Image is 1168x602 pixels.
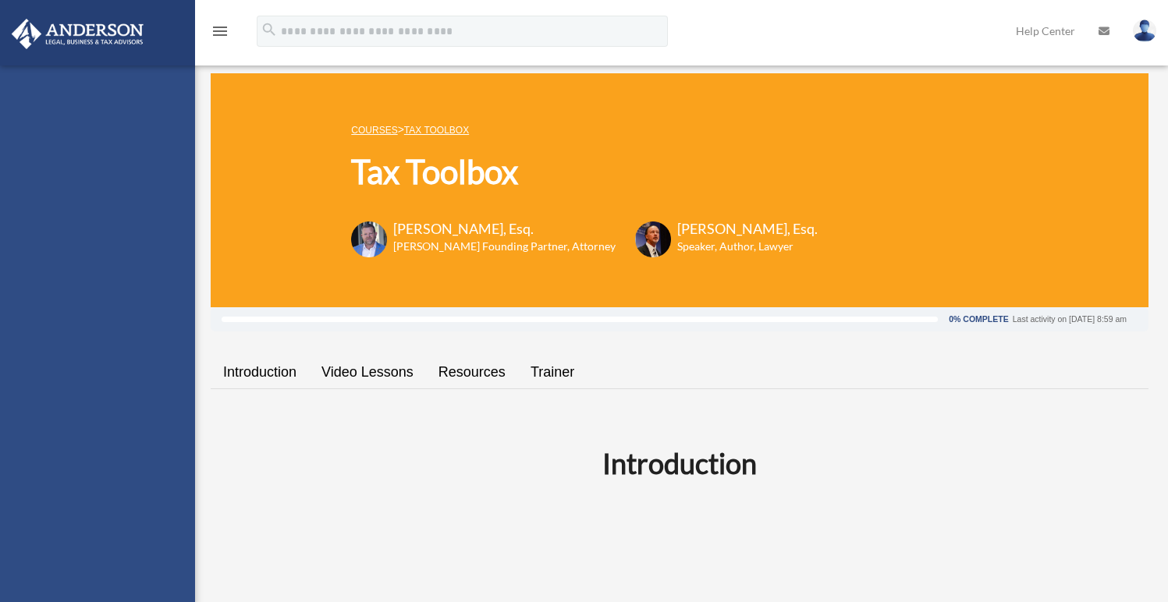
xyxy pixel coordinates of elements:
[635,221,671,257] img: Scott-Estill-Headshot.png
[309,350,426,395] a: Video Lessons
[351,149,818,195] h1: Tax Toolbox
[211,350,309,395] a: Introduction
[351,120,818,140] p: >
[677,219,818,239] h3: [PERSON_NAME], Esq.
[404,125,469,136] a: Tax Toolbox
[677,239,798,254] h6: Speaker, Author, Lawyer
[426,350,518,395] a: Resources
[211,27,229,41] a: menu
[393,239,616,254] h6: [PERSON_NAME] Founding Partner, Attorney
[351,125,397,136] a: COURSES
[393,219,616,239] h3: [PERSON_NAME], Esq.
[949,315,1008,324] div: 0% Complete
[7,19,148,49] img: Anderson Advisors Platinum Portal
[351,221,387,257] img: Toby-circle-head.png
[1013,315,1127,324] div: Last activity on [DATE] 8:59 am
[261,21,278,38] i: search
[518,350,587,395] a: Trainer
[1133,19,1156,42] img: User Pic
[220,444,1139,483] h2: Introduction
[211,22,229,41] i: menu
